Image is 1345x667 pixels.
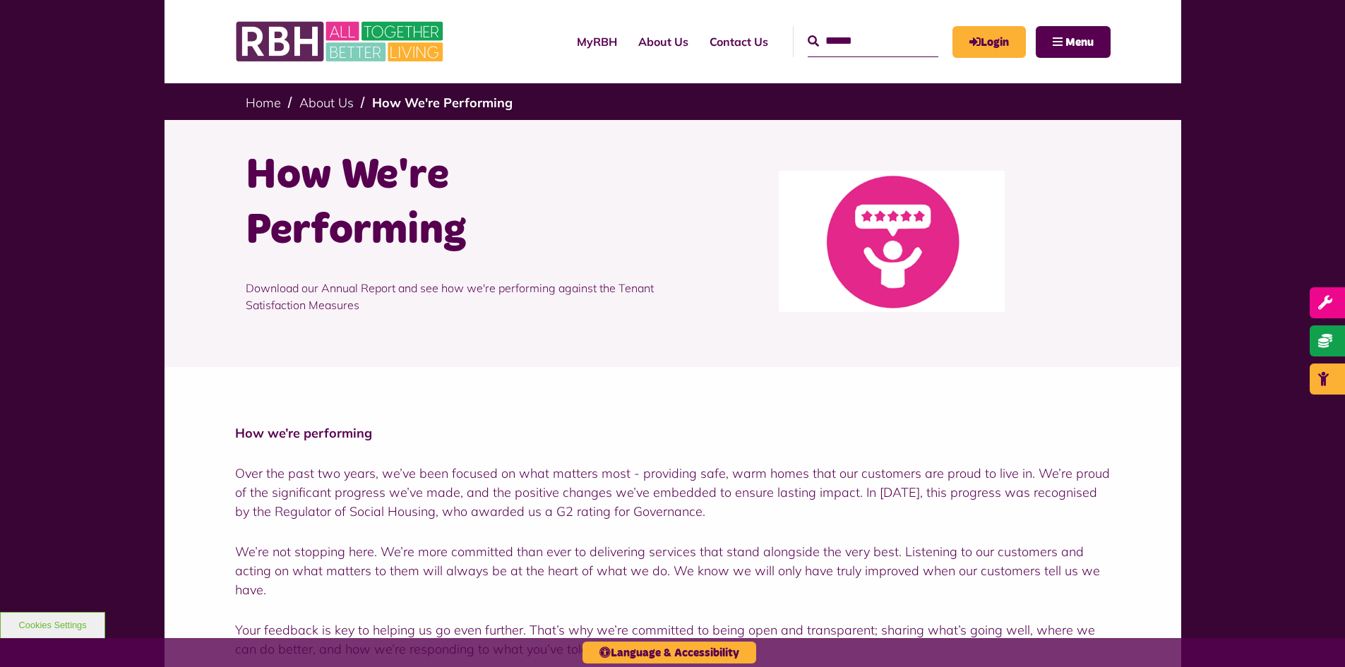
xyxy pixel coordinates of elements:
span: Menu [1065,37,1094,48]
a: Contact Us [699,23,779,61]
iframe: Netcall Web Assistant for live chat [1281,603,1345,667]
a: MyRBH [566,23,628,61]
a: Home [246,95,281,111]
p: Over the past two years, we’ve been focused on what matters most - providing safe, warm homes tha... [235,464,1111,521]
button: Language & Accessibility [582,642,756,663]
a: About Us [299,95,354,111]
p: Your feedback is key to helping us go even further. That’s why we’re committed to being open and ... [235,620,1111,659]
a: About Us [628,23,699,61]
strong: How we’re performing [235,425,372,441]
a: How We're Performing [372,95,513,111]
a: MyRBH [952,26,1026,58]
h1: How We're Performing [246,148,662,258]
p: Download our Annual Report and see how we're performing against the Tenant Satisfaction Measures [246,258,662,335]
button: Navigation [1036,26,1111,58]
p: We’re not stopping here. We’re more committed than ever to delivering services that stand alongsi... [235,542,1111,599]
img: RBH [235,14,447,69]
img: 5 Star [779,171,1005,312]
